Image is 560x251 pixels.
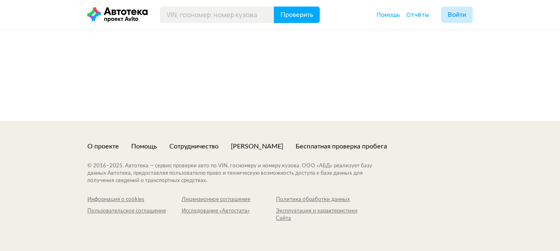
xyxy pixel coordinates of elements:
div: Пользовательское соглашение [87,208,182,215]
a: Политика обработки данных [276,196,370,203]
input: VIN, госномер, номер кузова [160,7,274,23]
a: Бесплатная проверка пробега [296,142,387,151]
span: Проверить [280,11,313,18]
a: Эксплуатация и характеристики Сайта [276,208,370,222]
a: Помощь [131,142,157,151]
button: Войти [441,7,473,23]
a: [PERSON_NAME] [231,142,283,151]
a: Отчёты [406,11,429,19]
span: Помощь [377,11,400,18]
span: Войти [448,11,466,18]
button: Проверить [274,7,320,23]
a: Сотрудничество [169,142,219,151]
div: © 2016– 2025 . Автотека — сервис проверки авто по VIN, госномеру и номеру кузова. ООО «АБД» реали... [87,162,389,185]
span: Отчёты [406,11,429,18]
a: Лицензионное соглашение [182,196,276,203]
a: Исследование «Автостата» [182,208,276,222]
a: Помощь [377,11,400,19]
a: Информация о cookies [87,196,182,203]
a: О проекте [87,142,119,151]
div: Исследование «Автостата» [182,208,276,215]
a: Пользовательское соглашение [87,208,182,222]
